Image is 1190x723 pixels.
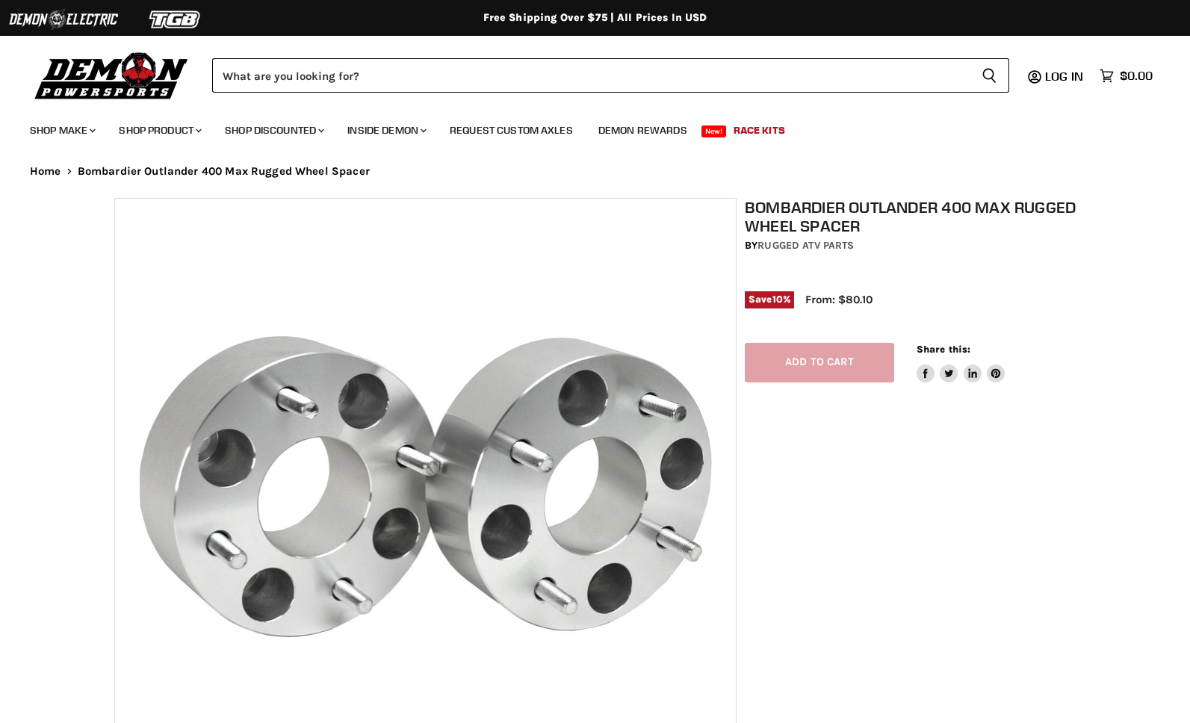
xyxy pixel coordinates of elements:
[78,165,370,178] span: Bombardier Outlander 400 Max Rugged Wheel Spacer
[212,58,1009,93] form: Product
[745,291,794,308] span: Save %
[970,58,1009,93] button: Search
[917,344,970,355] span: Share this:
[1120,69,1153,83] span: $0.00
[212,58,970,93] input: Search
[214,115,333,146] a: Shop Discounted
[19,109,1149,146] ul: Main menu
[1038,69,1092,83] a: Log in
[30,49,193,102] img: Demon Powersports
[120,5,232,34] img: TGB Logo 2
[701,125,727,137] span: New!
[438,115,584,146] a: Request Custom Axles
[587,115,698,146] a: Demon Rewards
[745,198,1084,235] h1: Bombardier Outlander 400 Max Rugged Wheel Spacer
[19,115,105,146] a: Shop Make
[1092,65,1160,87] a: $0.00
[1045,69,1083,84] span: Log in
[336,115,436,146] a: Inside Demon
[7,5,120,34] img: Demon Electric Logo 2
[772,294,783,305] span: 10
[805,293,873,306] span: From: $80.10
[722,115,796,146] a: Race Kits
[108,115,211,146] a: Shop Product
[757,239,854,252] a: Rugged ATV Parts
[917,343,1005,382] aside: Share this:
[745,238,1084,254] div: by
[30,165,61,178] a: Home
